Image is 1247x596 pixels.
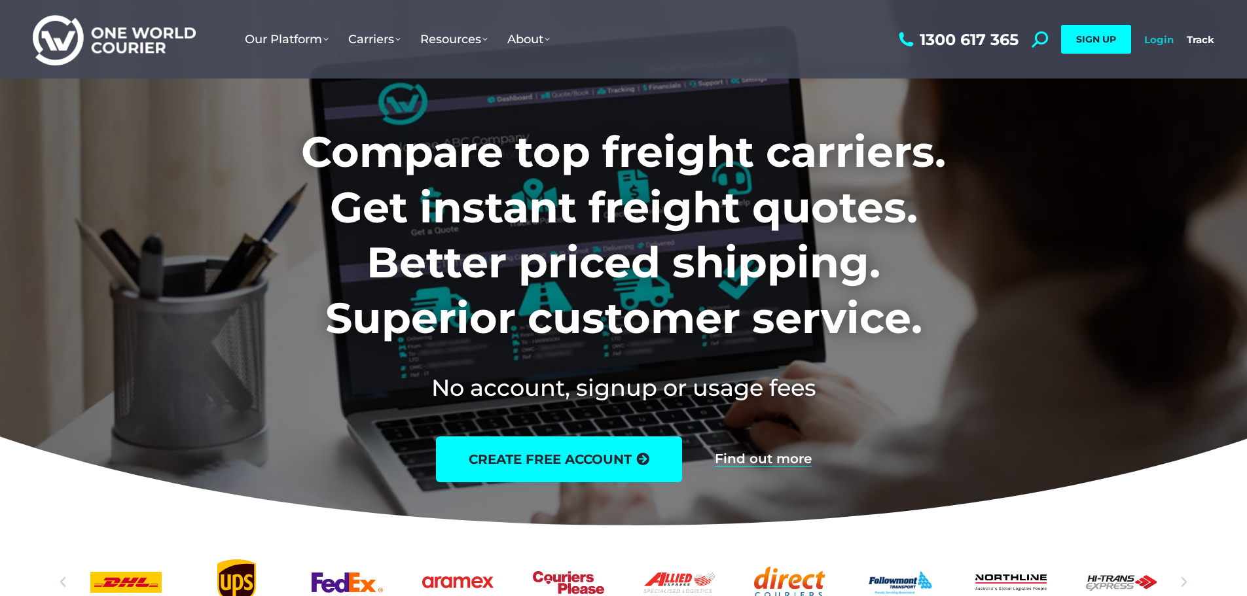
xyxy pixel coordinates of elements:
[497,19,560,60] a: About
[895,31,1019,48] a: 1300 617 365
[1061,25,1131,54] a: SIGN UP
[245,32,329,46] span: Our Platform
[215,124,1032,345] h1: Compare top freight carriers. Get instant freight quotes. Better priced shipping. Superior custom...
[235,19,338,60] a: Our Platform
[33,13,196,66] img: One World Courier
[410,19,497,60] a: Resources
[1144,33,1174,46] a: Login
[338,19,410,60] a: Carriers
[715,452,812,466] a: Find out more
[215,372,1032,404] h2: No account, signup or usage fees
[1076,33,1116,45] span: SIGN UP
[1187,33,1214,46] a: Track
[507,32,550,46] span: About
[420,32,488,46] span: Resources
[436,436,682,482] a: create free account
[348,32,401,46] span: Carriers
